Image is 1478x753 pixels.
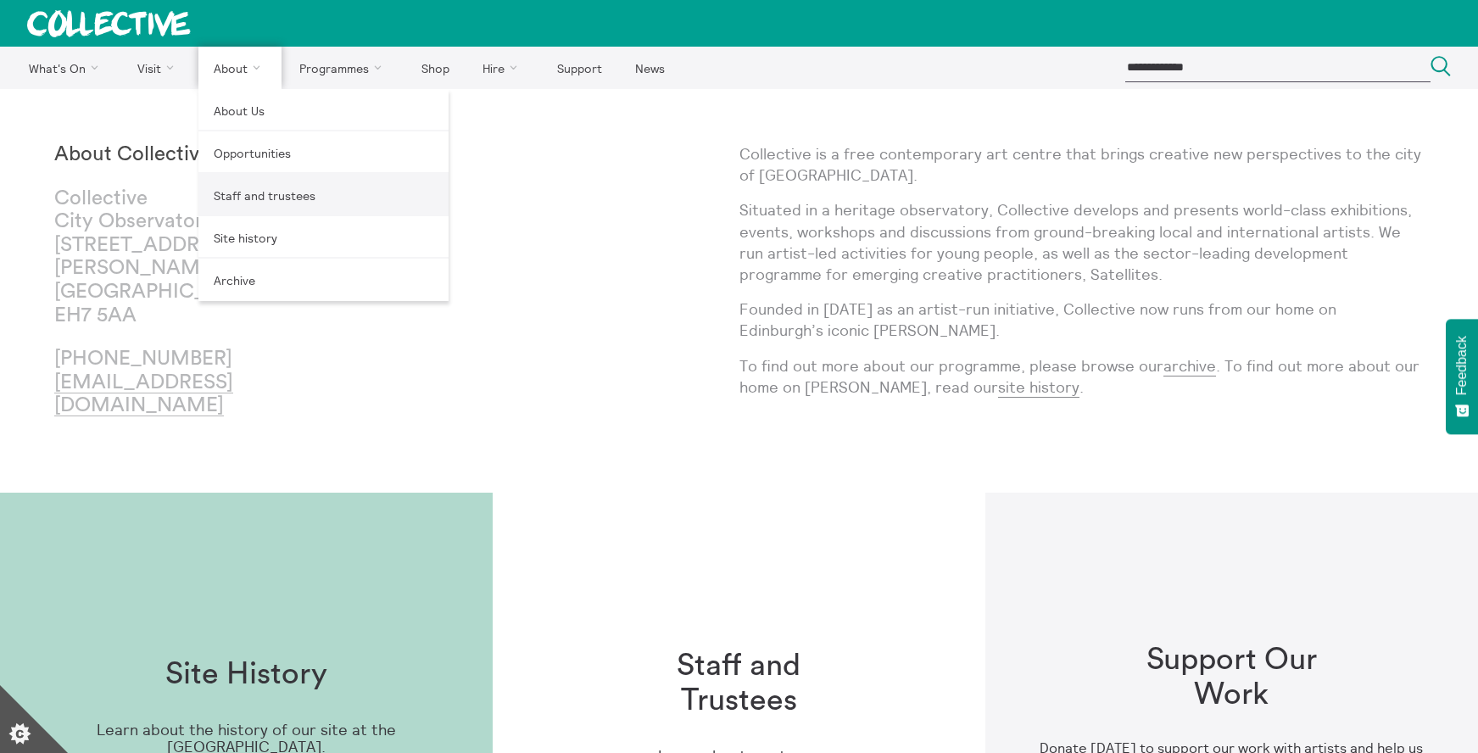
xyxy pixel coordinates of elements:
[123,47,196,89] a: Visit
[468,47,539,89] a: Hire
[1123,643,1340,713] h1: Support Our Work
[1454,336,1470,395] span: Feedback
[165,657,327,692] h1: Site History
[54,187,397,328] p: Collective City Observatory [STREET_ADDRESS][PERSON_NAME] [GEOGRAPHIC_DATA] EH7 5AA
[198,47,282,89] a: About
[198,89,449,131] a: About Us
[630,649,847,719] h1: Staff and Trustees
[739,199,1425,285] p: Situated in a heritage observatory, Collective develops and presents world-class exhibitions, eve...
[1163,356,1216,376] a: archive
[198,131,449,174] a: Opportunities
[198,174,449,216] a: Staff and trustees
[998,377,1079,398] a: site history
[285,47,404,89] a: Programmes
[54,372,233,417] a: [EMAIL_ADDRESS][DOMAIN_NAME]
[198,259,449,301] a: Archive
[406,47,464,89] a: Shop
[739,298,1425,341] p: Founded in [DATE] as an artist-run initiative, Collective now runs from our home on Edinburgh’s i...
[1446,319,1478,434] button: Feedback - Show survey
[14,47,120,89] a: What's On
[739,143,1425,186] p: Collective is a free contemporary art centre that brings creative new perspectives to the city of...
[542,47,616,89] a: Support
[54,348,397,418] p: [PHONE_NUMBER]
[620,47,679,89] a: News
[198,216,449,259] a: Site history
[54,144,210,165] strong: About Collective
[739,355,1425,398] p: To find out more about our programme, please browse our . To find out more about our home on [PER...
